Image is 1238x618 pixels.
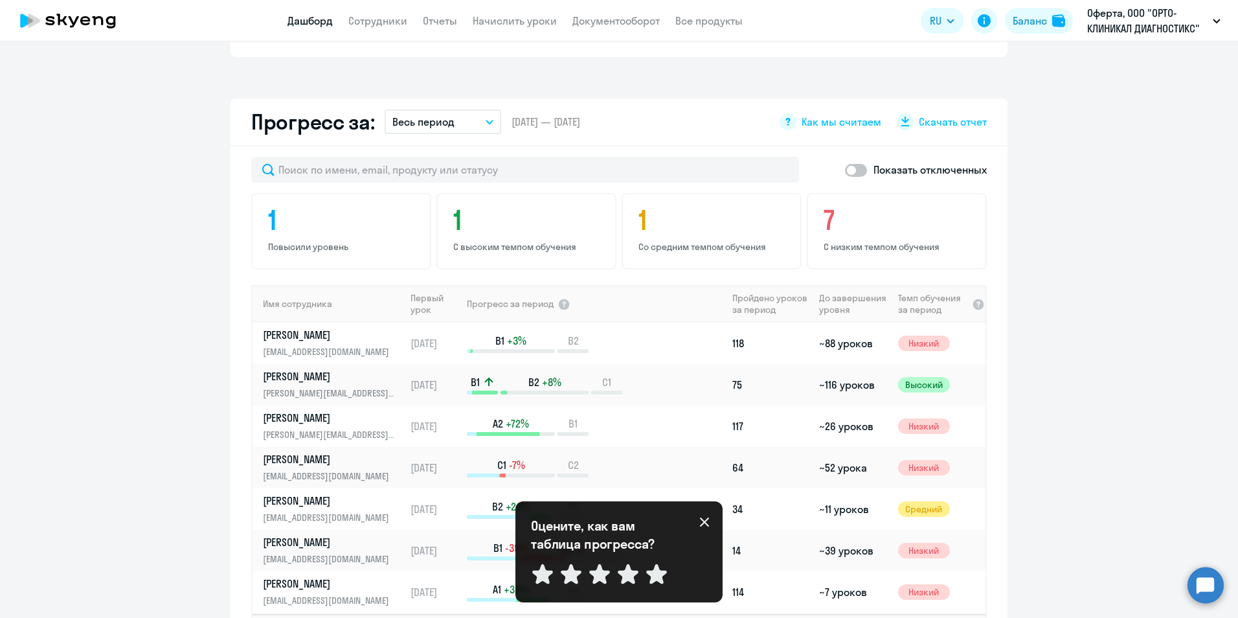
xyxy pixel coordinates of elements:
[405,285,466,323] th: Первый урок
[1087,5,1208,36] p: Оферта, ООО "ОРТО-КЛИНИКАЛ ДИАГНОСТИКС"
[506,417,529,431] span: +72%
[263,535,396,549] p: [PERSON_NAME]
[727,323,814,364] td: 118
[898,543,950,558] span: Низкий
[263,593,396,608] p: [EMAIL_ADDRESS][DOMAIN_NAME]
[405,323,466,364] td: [DATE]
[287,14,333,27] a: Дашборд
[727,571,814,613] td: 114
[263,428,396,442] p: [PERSON_NAME][EMAIL_ADDRESS][DOMAIN_NAME]
[453,241,603,253] p: С высоким темпом обучения
[814,323,892,364] td: ~88 уроков
[251,157,799,183] input: Поиск по имени, email, продукту или статусу
[506,499,530,514] span: +24%
[471,375,480,389] span: B1
[568,334,579,348] span: B2
[263,452,405,483] a: [PERSON_NAME][EMAIL_ADDRESS][DOMAIN_NAME]
[727,447,814,488] td: 64
[263,577,396,591] p: [PERSON_NAME]
[568,499,578,514] span: C1
[268,241,418,253] p: Повысили уровень
[898,377,950,393] span: Высокий
[263,535,405,566] a: [PERSON_NAME][EMAIL_ADDRESS][DOMAIN_NAME]
[263,345,396,359] p: [EMAIL_ADDRESS][DOMAIN_NAME]
[824,205,974,236] h4: 7
[1052,14,1065,27] img: balance
[263,369,405,400] a: [PERSON_NAME][PERSON_NAME][EMAIL_ADDRESS][DOMAIN_NAME]
[385,109,501,134] button: Весь период
[814,571,892,613] td: ~7 уроков
[493,417,503,431] span: A2
[263,328,405,359] a: [PERSON_NAME][EMAIL_ADDRESS][DOMAIN_NAME]
[602,375,611,389] span: C1
[505,541,528,555] span: -39%
[263,411,405,442] a: [PERSON_NAME][PERSON_NAME][EMAIL_ADDRESS][DOMAIN_NAME]
[348,14,407,27] a: Сотрудники
[263,369,396,383] p: [PERSON_NAME]
[727,406,814,447] td: 117
[727,285,814,323] th: Пройдено уроков за период
[1005,8,1073,34] button: Балансbalance
[921,8,963,34] button: RU
[405,530,466,571] td: [DATE]
[453,205,603,236] h4: 1
[405,488,466,530] td: [DATE]
[814,364,892,406] td: ~116 уроков
[253,285,405,323] th: Имя сотрудника
[919,115,987,129] span: Скачать отчет
[263,411,396,425] p: [PERSON_NAME]
[263,494,405,525] a: [PERSON_NAME][EMAIL_ADDRESS][DOMAIN_NAME]
[898,418,950,434] span: Низкий
[263,328,396,342] p: [PERSON_NAME]
[268,205,418,236] h4: 1
[405,364,466,406] td: [DATE]
[497,458,506,472] span: C1
[814,406,892,447] td: ~26 уроков
[392,114,455,130] p: Весь период
[263,577,405,608] a: [PERSON_NAME][EMAIL_ADDRESS][DOMAIN_NAME]
[814,447,892,488] td: ~52 урока
[898,584,950,600] span: Низкий
[727,488,814,530] td: 34
[727,530,814,571] td: 14
[467,298,554,310] span: Прогресс за период
[405,447,466,488] td: [DATE]
[930,13,941,29] span: RU
[814,488,892,530] td: ~11 уроков
[473,14,557,27] a: Начислить уроки
[493,582,501,597] span: A1
[1081,5,1227,36] button: Оферта, ООО "ОРТО-КЛИНИКАЛ ДИАГНОСТИКС"
[509,458,525,472] span: -7%
[638,241,789,253] p: Со средним темпом обучения
[405,571,466,613] td: [DATE]
[898,460,950,475] span: Низкий
[507,334,526,348] span: +3%
[263,469,396,483] p: [EMAIL_ADDRESS][DOMAIN_NAME]
[263,386,396,400] p: [PERSON_NAME][EMAIL_ADDRESS][DOMAIN_NAME]
[251,109,374,135] h2: Прогресс за:
[263,452,396,466] p: [PERSON_NAME]
[504,582,529,597] span: +36%
[512,115,580,129] span: [DATE] — [DATE]
[263,494,396,508] p: [PERSON_NAME]
[898,292,968,315] span: Темп обучения за период
[898,501,950,517] span: Средний
[814,285,892,323] th: До завершения уровня
[528,375,539,389] span: B2
[1013,13,1047,29] div: Баланс
[263,552,396,566] p: [EMAIL_ADDRESS][DOMAIN_NAME]
[727,364,814,406] td: 75
[638,205,789,236] h4: 1
[495,334,504,348] span: B1
[423,14,457,27] a: Отчеты
[824,241,974,253] p: С низким темпом обучения
[675,14,743,27] a: Все продукты
[568,458,579,472] span: C2
[572,14,660,27] a: Документооборот
[531,517,673,553] p: Оцените, как вам таблица прогресса?
[405,406,466,447] td: [DATE]
[802,115,881,129] span: Как мы считаем
[898,336,950,351] span: Низкий
[568,417,578,431] span: B1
